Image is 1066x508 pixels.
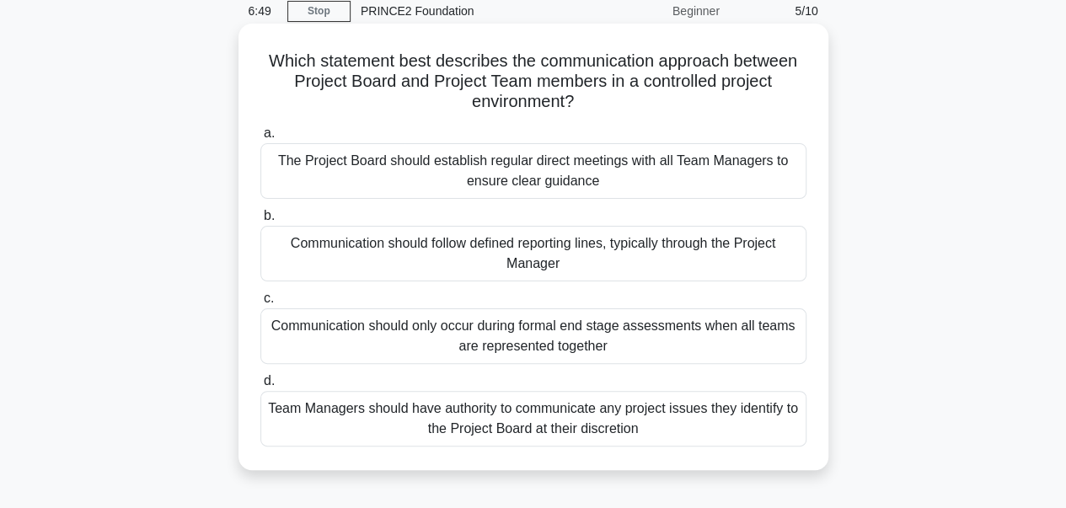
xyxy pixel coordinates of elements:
[264,373,275,388] span: d.
[259,51,808,113] h5: Which statement best describes the communication approach between Project Board and Project Team ...
[287,1,351,22] a: Stop
[260,308,806,364] div: Communication should only occur during formal end stage assessments when all teams are represente...
[260,143,806,199] div: The Project Board should establish regular direct meetings with all Team Managers to ensure clear...
[264,291,274,305] span: c.
[264,208,275,222] span: b.
[264,126,275,140] span: a.
[260,226,806,281] div: Communication should follow defined reporting lines, typically through the Project Manager
[260,391,806,447] div: Team Managers should have authority to communicate any project issues they identify to the Projec...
